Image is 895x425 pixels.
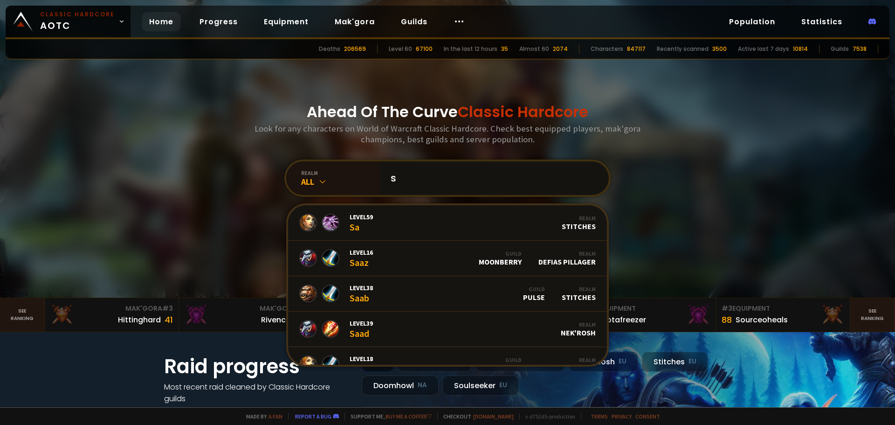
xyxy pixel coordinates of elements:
div: Doomhowl [362,376,439,396]
div: 206569 [344,45,366,53]
small: EU [619,357,626,366]
a: Statistics [794,12,850,31]
a: Level59SaRealmStitches [288,205,607,241]
span: Checkout [437,413,514,420]
a: Mak'Gora#2Rivench100 [179,298,313,332]
div: Mak'Gora [50,304,173,314]
div: HC Cuties [485,356,522,373]
div: Soulseeker [442,376,519,396]
span: v. d752d5 - production [519,413,575,420]
a: Guilds [393,12,435,31]
span: # 3 [162,304,173,313]
a: #3Equipment88Sourceoheals [716,298,850,332]
div: 41 [165,314,173,326]
h3: Look for any characters on World of Warcraft Classic Hardcore. Check best equipped players, mak'g... [251,123,644,145]
div: Realm [562,286,596,293]
div: Realm [538,250,596,257]
a: Level18SaagGuildHC CutiesRealmDefias Pillager [288,347,607,383]
div: 10814 [793,45,808,53]
small: EU [688,357,696,366]
div: Guild [485,356,522,363]
span: AOTC [40,10,115,33]
span: Support me, [344,413,432,420]
div: Stitches [562,286,596,302]
div: 2074 [553,45,568,53]
div: Stitches [642,352,708,372]
div: Active last 7 days [738,45,789,53]
div: Recently scanned [657,45,709,53]
div: Stitches [562,215,596,231]
div: 35 [501,45,508,53]
a: #2Equipment88Notafreezer [582,298,716,332]
a: Mak'gora [327,12,382,31]
div: Notafreezer [601,314,646,326]
a: Consent [635,413,660,420]
div: Saab [350,284,373,304]
div: Equipment [722,304,844,314]
span: Level 16 [350,248,373,257]
a: Report a bug [295,413,331,420]
div: Defias Pillager [538,356,596,373]
div: Realm [562,215,596,222]
div: Mak'Gora [185,304,307,314]
div: Almost 60 [519,45,549,53]
div: Hittinghard [118,314,161,326]
a: Equipment [256,12,316,31]
div: 847117 [627,45,646,53]
div: Realm [561,321,596,328]
div: Deaths [319,45,340,53]
a: Level39SaadRealmNek'Rosh [288,312,607,347]
small: Classic Hardcore [40,10,115,19]
a: Progress [192,12,245,31]
div: Nek'Rosh [569,352,638,372]
div: Moonberry [479,250,522,266]
div: 3500 [712,45,727,53]
span: Level 38 [350,284,373,292]
div: Saag [350,355,373,375]
span: Level 39 [350,319,373,327]
a: Privacy [612,413,632,420]
div: Pulse [523,286,545,302]
h1: Raid progress [164,352,351,381]
a: Level38SaabGuildPulseRealmStitches [288,276,607,312]
a: Level16SaazGuildMoonberryRealmDefias Pillager [288,241,607,276]
a: See all progress [164,405,225,416]
span: Made by [241,413,282,420]
h1: Ahead Of The Curve [307,101,588,123]
a: Home [142,12,181,31]
div: Characters [591,45,623,53]
div: Rivench [261,314,290,326]
h4: Most recent raid cleaned by Classic Hardcore guilds [164,381,351,404]
span: Level 18 [350,355,373,363]
div: 88 [722,314,732,326]
div: Saad [350,319,373,339]
small: EU [499,381,507,390]
span: # 3 [722,304,732,313]
div: In the last 12 hours [444,45,497,53]
span: Classic Hardcore [458,101,588,122]
div: Defias Pillager [538,250,596,266]
div: Guilds [831,45,849,53]
small: NA [418,381,427,390]
a: Population [722,12,783,31]
div: 67100 [416,45,433,53]
a: Terms [591,413,608,420]
div: 7538 [853,45,867,53]
div: Nek'Rosh [561,321,596,337]
div: Equipment [587,304,710,314]
div: Sa [350,213,373,233]
a: [DOMAIN_NAME] [473,413,514,420]
a: Buy me a coffee [386,413,432,420]
div: Level 60 [389,45,412,53]
a: a fan [268,413,282,420]
div: All [301,176,379,187]
a: Seeranking [850,298,895,332]
div: Saaz [350,248,373,268]
div: Sourceoheals [736,314,788,326]
input: Search a character... [385,161,598,195]
a: Mak'Gora#3Hittinghard41 [45,298,179,332]
div: Guild [523,286,545,293]
div: Realm [538,356,596,363]
div: Guild [479,250,522,257]
span: Level 59 [350,213,373,221]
